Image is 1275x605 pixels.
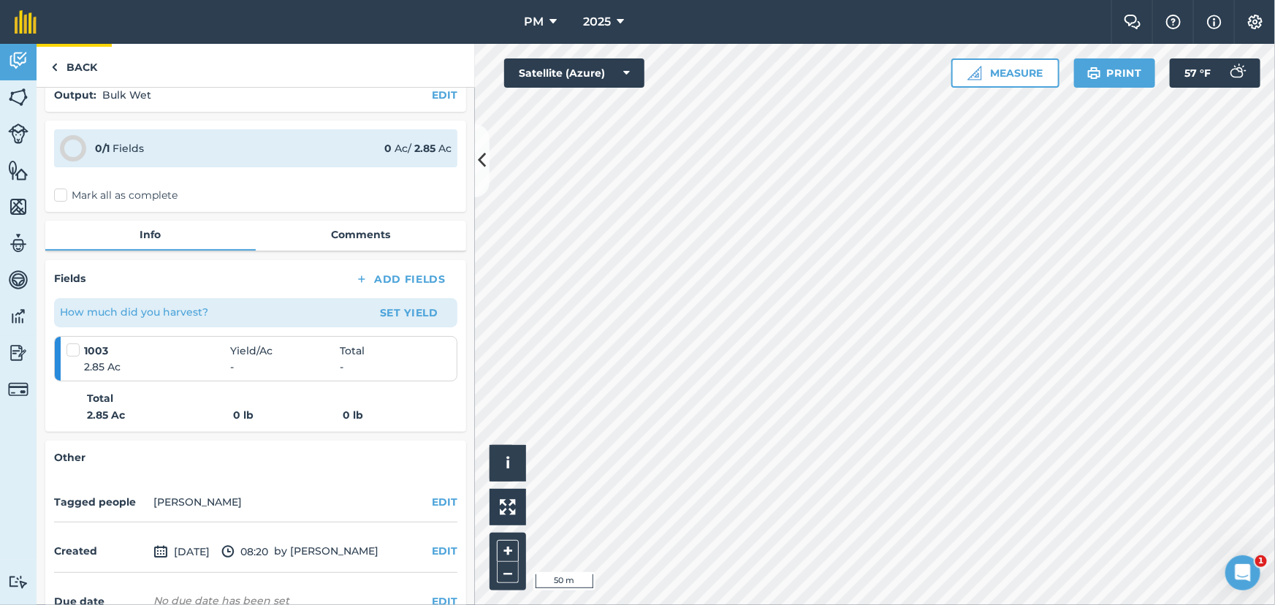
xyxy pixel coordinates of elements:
h4: Tagged people [54,494,148,510]
button: Measure [951,58,1059,88]
button: EDIT [432,543,457,559]
div: by [PERSON_NAME] [54,531,457,573]
iframe: Intercom live chat [1225,555,1260,590]
button: Satellite (Azure) [504,58,644,88]
h4: Fields [54,270,85,286]
img: svg+xml;base64,PD94bWwgdmVyc2lvbj0iMS4wIiBlbmNvZGluZz0idXRmLTgiPz4KPCEtLSBHZW5lcmF0b3I6IEFkb2JlIE... [1222,58,1252,88]
img: svg+xml;base64,PHN2ZyB4bWxucz0iaHR0cDovL3d3dy53My5vcmcvMjAwMC9zdmciIHdpZHRoPSIxOSIgaGVpZ2h0PSIyNC... [1087,64,1101,82]
img: svg+xml;base64,PD94bWwgdmVyc2lvbj0iMS4wIiBlbmNvZGluZz0idXRmLTgiPz4KPCEtLSBHZW5lcmF0b3I6IEFkb2JlIE... [8,379,28,400]
img: svg+xml;base64,PHN2ZyB4bWxucz0iaHR0cDovL3d3dy53My5vcmcvMjAwMC9zdmciIHdpZHRoPSI5IiBoZWlnaHQ9IjI0Ii... [51,58,58,76]
span: - [230,359,340,375]
img: fieldmargin Logo [15,10,37,34]
img: svg+xml;base64,PD94bWwgdmVyc2lvbj0iMS4wIiBlbmNvZGluZz0idXRmLTgiPz4KPCEtLSBHZW5lcmF0b3I6IEFkb2JlIE... [8,305,28,327]
div: Fields [95,140,144,156]
strong: 2.85 [414,142,435,155]
strong: 2.85 Ac [87,407,233,423]
img: svg+xml;base64,PD94bWwgdmVyc2lvbj0iMS4wIiBlbmNvZGluZz0idXRmLTgiPz4KPCEtLSBHZW5lcmF0b3I6IEFkb2JlIE... [8,269,28,291]
img: Two speech bubbles overlapping with the left bubble in the forefront [1124,15,1141,29]
span: Yield / Ac [230,343,340,359]
strong: 0 lb [343,408,363,422]
span: i [506,454,510,472]
img: svg+xml;base64,PD94bWwgdmVyc2lvbj0iMS4wIiBlbmNvZGluZz0idXRmLTgiPz4KPCEtLSBHZW5lcmF0b3I6IEFkb2JlIE... [8,123,28,144]
img: A cog icon [1247,15,1264,29]
button: EDIT [432,87,457,103]
img: svg+xml;base64,PD94bWwgdmVyc2lvbj0iMS4wIiBlbmNvZGluZz0idXRmLTgiPz4KPCEtLSBHZW5lcmF0b3I6IEFkb2JlIE... [8,575,28,589]
img: Ruler icon [967,66,982,80]
strong: 0 [384,142,392,155]
a: Back [37,44,112,87]
h4: Other [54,449,457,465]
a: Info [45,221,256,248]
img: svg+xml;base64,PHN2ZyB4bWxucz0iaHR0cDovL3d3dy53My5vcmcvMjAwMC9zdmciIHdpZHRoPSI1NiIgaGVpZ2h0PSI2MC... [8,86,28,108]
li: [PERSON_NAME] [153,494,242,510]
img: svg+xml;base64,PD94bWwgdmVyc2lvbj0iMS4wIiBlbmNvZGluZz0idXRmLTgiPz4KPCEtLSBHZW5lcmF0b3I6IEFkb2JlIE... [221,543,235,560]
button: Set Yield [367,301,452,324]
img: svg+xml;base64,PHN2ZyB4bWxucz0iaHR0cDovL3d3dy53My5vcmcvMjAwMC9zdmciIHdpZHRoPSIxNyIgaGVpZ2h0PSIxNy... [1207,13,1222,31]
span: 57 ° F [1184,58,1211,88]
button: EDIT [432,494,457,510]
img: svg+xml;base64,PHN2ZyB4bWxucz0iaHR0cDovL3d3dy53My5vcmcvMjAwMC9zdmciIHdpZHRoPSI1NiIgaGVpZ2h0PSI2MC... [8,196,28,218]
label: Mark all as complete [54,188,178,203]
img: svg+xml;base64,PD94bWwgdmVyc2lvbj0iMS4wIiBlbmNvZGluZz0idXRmLTgiPz4KPCEtLSBHZW5lcmF0b3I6IEFkb2JlIE... [8,342,28,364]
a: Comments [256,221,466,248]
strong: 0 lb [233,407,343,423]
button: i [490,445,526,482]
p: Bulk Wet [102,87,151,103]
span: - [340,359,343,375]
strong: Total [87,390,113,406]
img: svg+xml;base64,PD94bWwgdmVyc2lvbj0iMS4wIiBlbmNvZGluZz0idXRmLTgiPz4KPCEtLSBHZW5lcmF0b3I6IEFkb2JlIE... [8,50,28,72]
img: svg+xml;base64,PHN2ZyB4bWxucz0iaHR0cDovL3d3dy53My5vcmcvMjAwMC9zdmciIHdpZHRoPSI1NiIgaGVpZ2h0PSI2MC... [8,159,28,181]
img: A question mark icon [1165,15,1182,29]
span: 08:20 [221,543,268,560]
span: [DATE] [153,543,210,560]
button: + [497,540,519,562]
button: Add Fields [343,269,457,289]
strong: 0 / 1 [95,142,110,155]
img: svg+xml;base64,PD94bWwgdmVyc2lvbj0iMS4wIiBlbmNvZGluZz0idXRmLTgiPz4KPCEtLSBHZW5lcmF0b3I6IEFkb2JlIE... [8,232,28,254]
img: svg+xml;base64,PD94bWwgdmVyc2lvbj0iMS4wIiBlbmNvZGluZz0idXRmLTgiPz4KPCEtLSBHZW5lcmF0b3I6IEFkb2JlIE... [153,543,168,560]
button: Print [1074,58,1156,88]
button: – [497,562,519,583]
p: How much did you harvest? [60,304,208,320]
span: 1 [1255,555,1267,567]
span: Total [340,343,365,359]
h4: Created [54,543,148,559]
span: 2.85 Ac [84,359,230,375]
div: Ac / Ac [384,140,452,156]
button: 57 °F [1170,58,1260,88]
span: 2025 [583,13,611,31]
strong: 1003 [84,343,230,359]
span: PM [524,13,544,31]
img: Four arrows, one pointing top left, one top right, one bottom right and the last bottom left [500,499,516,515]
h4: Output : [54,87,96,103]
